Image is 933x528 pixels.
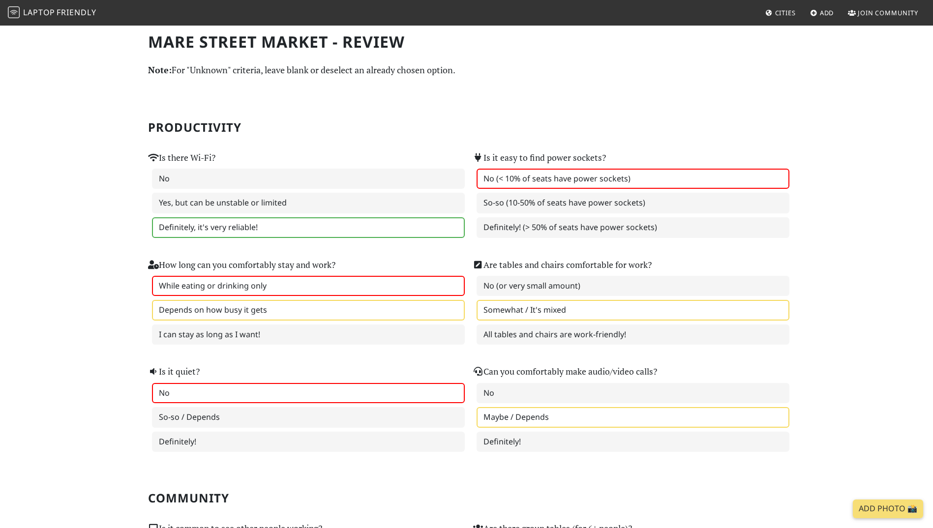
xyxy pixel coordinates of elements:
label: Can you comfortably make audio/video calls? [473,365,657,379]
a: Join Community [844,4,922,22]
span: Cities [775,8,796,17]
label: Maybe / Depends [477,407,789,428]
a: Add [806,4,838,22]
label: Is it easy to find power sockets? [473,151,606,165]
label: Is it quiet? [148,365,200,379]
strong: Note: [148,64,172,76]
label: Somewhat / It's mixed [477,300,789,321]
label: Depends on how busy it gets [152,300,465,321]
a: LaptopFriendly LaptopFriendly [8,4,96,22]
h2: Community [148,491,785,505]
label: No (< 10% of seats have power sockets) [477,169,789,189]
label: While eating or drinking only [152,276,465,296]
label: So-so (10-50% of seats have power sockets) [477,193,789,213]
label: Definitely! [477,432,789,452]
img: LaptopFriendly [8,6,20,18]
span: Add [820,8,834,17]
label: Definitely! (> 50% of seats have power sockets) [477,217,789,238]
label: So-so / Depends [152,407,465,428]
label: All tables and chairs are work-friendly! [477,324,789,345]
label: No [152,383,465,404]
p: For "Unknown" criteria, leave blank or deselect an already chosen option. [148,63,785,77]
label: How long can you comfortably stay and work? [148,258,335,272]
h2: Productivity [148,120,785,135]
label: No [477,383,789,404]
label: Definitely! [152,432,465,452]
span: Laptop [23,7,55,18]
span: Friendly [57,7,96,18]
label: No (or very small amount) [477,276,789,296]
label: Are tables and chairs comfortable for work? [473,258,652,272]
h1: Mare Street Market - Review [148,32,785,51]
label: Definitely, it's very reliable! [152,217,465,238]
span: Join Community [858,8,918,17]
label: Is there Wi-Fi? [148,151,215,165]
label: Yes, but can be unstable or limited [152,193,465,213]
label: No [152,169,465,189]
label: I can stay as long as I want! [152,324,465,345]
a: Cities [761,4,800,22]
